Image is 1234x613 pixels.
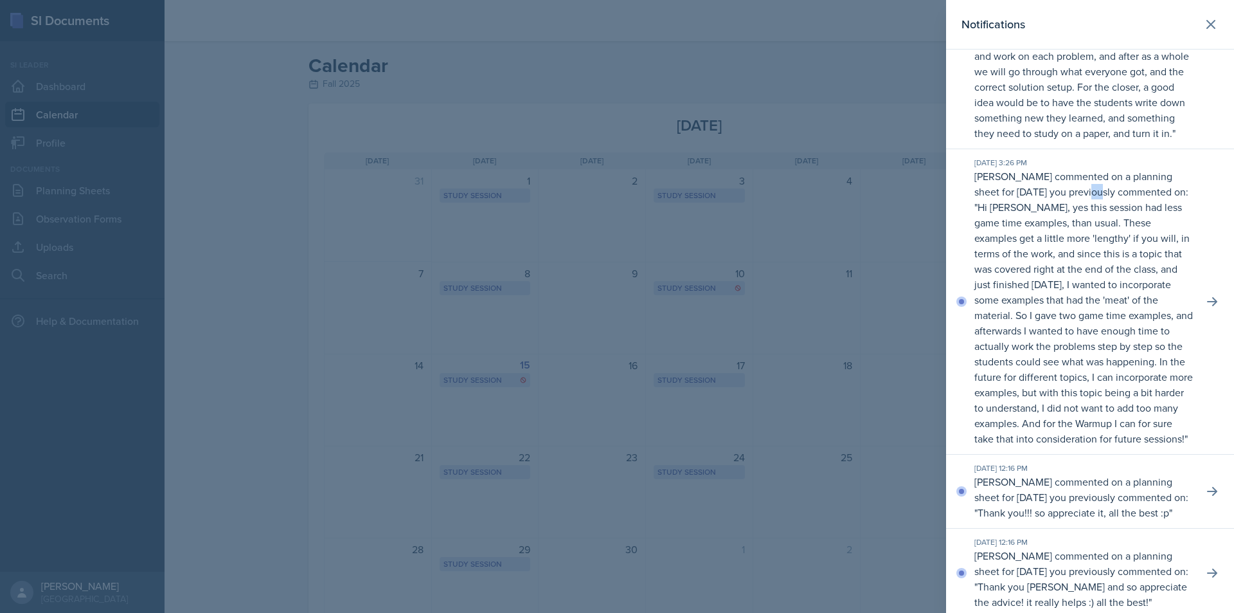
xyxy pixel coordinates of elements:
p: Thank you [PERSON_NAME] and so appreciate the advice! it really helps :) all the best! [974,580,1187,609]
p: [PERSON_NAME] commented on a planning sheet for [DATE] you previously commented on: " " [974,474,1193,520]
p: [PERSON_NAME] commented on a planning sheet for [DATE] you previously commented on: " " [974,169,1193,446]
div: [DATE] 3:26 PM [974,157,1193,169]
div: [DATE] 12:16 PM [974,462,1193,474]
h2: Notifications [961,15,1025,33]
div: [DATE] 12:16 PM [974,536,1193,548]
p: [PERSON_NAME] commented on a planning sheet for [DATE] you previously commented on: " " [974,548,1193,610]
p: Thank you!!! so appreciate it, all the best :p [978,506,1169,520]
p: Hi [PERSON_NAME], yes this session had less game time examples, than usual. These examples get a ... [974,200,1193,446]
